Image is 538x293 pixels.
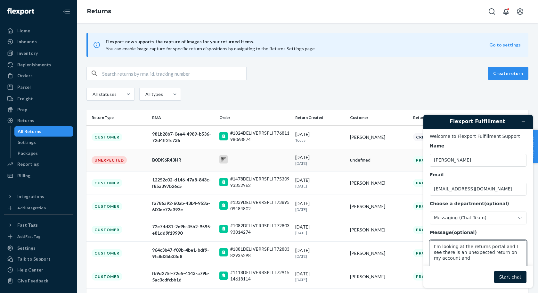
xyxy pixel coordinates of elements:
div: Packages [18,150,38,156]
div: Orders [17,72,33,79]
div: [DATE] [295,177,345,189]
div: [DATE] [295,200,345,212]
div: All Returns [18,128,41,135]
th: RMA [150,110,217,125]
button: Give Feedback [4,276,73,286]
div: [DATE] [295,224,345,236]
a: Billing [4,171,73,181]
div: Reporting [17,161,39,167]
div: 12252c02-d146-47a8-843c-f85a397b26c5 [152,177,214,189]
div: Freight [17,96,33,102]
div: fb9d275f-72e5-4143-a79b-5ac3cdfcbb1d [152,270,214,283]
a: Add Integration [4,204,73,212]
p: [DATE] [295,183,345,189]
img: Flexport logo [7,8,34,15]
a: Packages [14,148,73,158]
div: Processed [413,202,445,210]
a: Reporting [4,159,73,169]
a: Settings [4,243,73,253]
a: Settings [14,137,73,147]
div: [DATE] [295,271,345,282]
button: Open Search Box [485,5,498,18]
button: Open account menu [514,5,526,18]
div: Processed [413,249,445,257]
button: Close Navigation [60,5,73,18]
div: Give Feedback [17,278,48,284]
div: Customer [92,179,122,187]
a: Add Fast Tag [4,233,73,240]
a: Returns [87,8,111,15]
div: fa786a92-60ab-43b4-953a-600ee72a393e [152,200,214,213]
div: All statuses [93,91,116,97]
div: Customer [92,202,122,210]
a: Returns [4,115,73,126]
div: Talk to Support [17,256,51,262]
div: Created [413,133,439,141]
a: Replenishments [4,60,73,70]
div: [PERSON_NAME] [350,180,408,186]
p: [DATE] [295,230,345,236]
button: Go to settings [489,42,521,48]
div: Customer [92,226,122,234]
a: Freight [4,94,73,104]
div: Replenishments [17,62,51,68]
div: #1081DELIVERRSPLIT7280382935298 [230,246,290,259]
div: Billing [17,172,30,179]
div: Add Integration [17,205,46,211]
div: Customer [92,133,122,141]
div: [PERSON_NAME] [350,134,408,140]
div: Processed [413,156,445,164]
div: #1082DELIVERRSPLIT7280393814274 [230,222,290,235]
div: Help Center [17,267,43,273]
th: Order [217,110,293,125]
a: All Returns [14,126,73,137]
span: You can enable image capture for specific return dispositions by navigating to the Returns Settin... [106,46,316,51]
a: Help Center [4,265,73,275]
div: Settings [17,245,36,251]
div: Customer [92,249,122,257]
div: Processed [413,272,445,280]
div: [PERSON_NAME] [350,273,408,280]
div: [PERSON_NAME] [350,250,408,256]
div: Returns [17,117,34,124]
a: Prep [4,105,73,115]
div: #1478DELIVERRSPLIT7530993352962 [230,176,290,188]
div: B0DK6R43HR [152,157,214,163]
div: [PERSON_NAME] [350,227,408,233]
div: Add Fast Tag [17,234,40,239]
p: [DATE] [295,254,345,259]
a: Home [4,26,73,36]
a: Orders [4,71,73,81]
div: [DATE] [295,131,345,143]
div: #1118DELIVERRSPLIT7291514618114 [230,269,290,282]
a: Inbounds [4,37,73,47]
div: Fast Tags [17,222,38,228]
div: Home [17,28,30,34]
th: Return status [411,110,482,125]
div: Processed [413,179,445,187]
div: #1824DELIVERRSPLIT7681198063874 [230,130,290,143]
button: Create return [488,67,528,80]
a: Inventory [4,48,73,58]
span: Chat [15,4,28,10]
div: Inventory [17,50,38,56]
iframe: Find more information here [418,110,538,293]
th: Return Created [293,110,347,125]
div: 981b28b7-0ee4-4989-b536-72d4ff2fc736 [152,131,214,144]
p: [DATE] [295,277,345,282]
div: Prep [17,106,27,113]
div: #1339DELIVERRSPLIT7389509484802 [230,199,290,212]
span: Flexport now supports the capture of images for your returned items. [106,38,489,46]
div: Parcel [17,84,31,90]
p: [DATE] [295,207,345,212]
div: Integrations [17,193,44,200]
div: 72e7dd31-2e9b-45b2-9595-e81dd9f19990 [152,223,214,236]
